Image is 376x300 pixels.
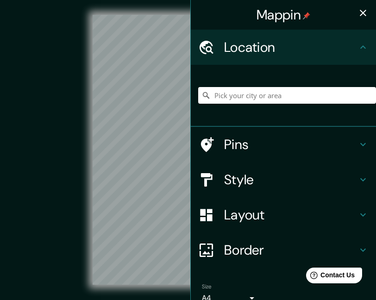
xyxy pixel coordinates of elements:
h4: Pins [224,136,357,153]
div: Layout [191,197,376,232]
input: Pick your city or area [198,87,376,104]
div: Location [191,30,376,65]
label: Size [202,283,212,291]
h4: Style [224,171,357,188]
div: Border [191,232,376,268]
iframe: Help widget launcher [294,264,366,290]
h4: Location [224,39,357,56]
h4: Mappin [257,6,310,23]
div: Style [191,162,376,197]
h4: Border [224,242,357,258]
img: pin-icon.png [303,12,310,19]
canvas: Map [93,15,283,285]
h4: Layout [224,206,357,223]
div: Pins [191,127,376,162]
